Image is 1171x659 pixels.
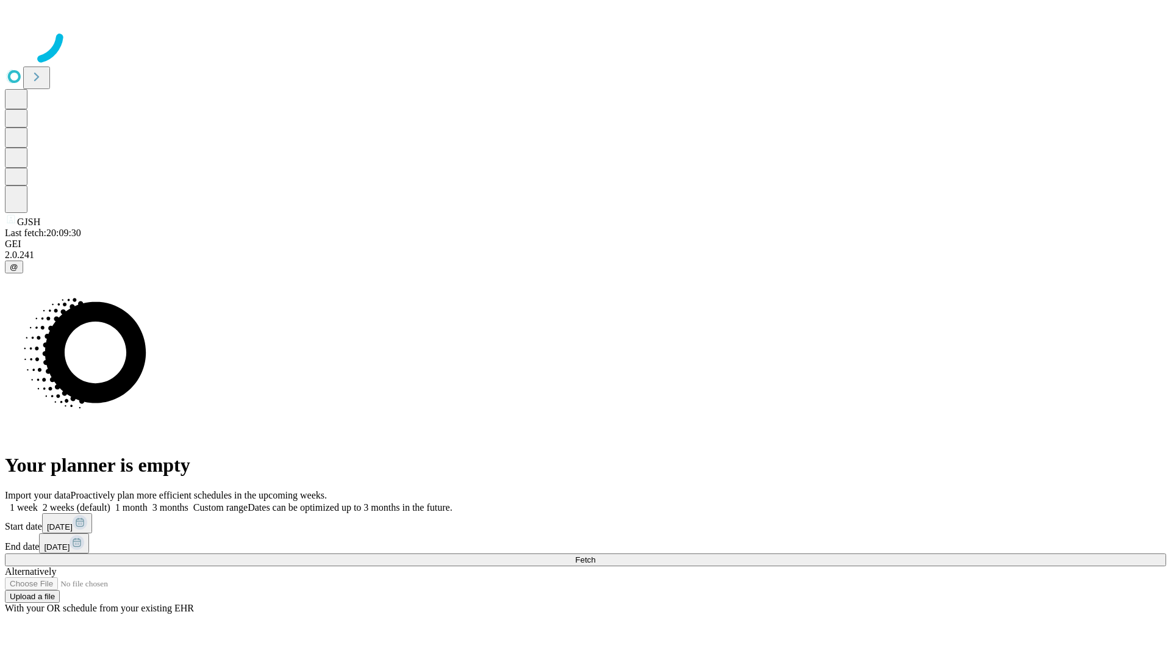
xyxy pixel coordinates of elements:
[17,217,40,227] span: GJSH
[5,553,1166,566] button: Fetch
[43,502,110,513] span: 2 weeks (default)
[5,603,194,613] span: With your OR schedule from your existing EHR
[71,490,327,500] span: Proactively plan more efficient schedules in the upcoming weeks.
[5,513,1166,533] div: Start date
[47,522,73,531] span: [DATE]
[193,502,248,513] span: Custom range
[152,502,188,513] span: 3 months
[5,490,71,500] span: Import your data
[42,513,92,533] button: [DATE]
[115,502,148,513] span: 1 month
[575,555,595,564] span: Fetch
[5,261,23,273] button: @
[44,542,70,552] span: [DATE]
[10,262,18,272] span: @
[5,590,60,603] button: Upload a file
[5,454,1166,477] h1: Your planner is empty
[5,239,1166,250] div: GEI
[39,533,89,553] button: [DATE]
[5,533,1166,553] div: End date
[5,250,1166,261] div: 2.0.241
[10,502,38,513] span: 1 week
[248,502,452,513] span: Dates can be optimized up to 3 months in the future.
[5,228,81,238] span: Last fetch: 20:09:30
[5,566,56,577] span: Alternatively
